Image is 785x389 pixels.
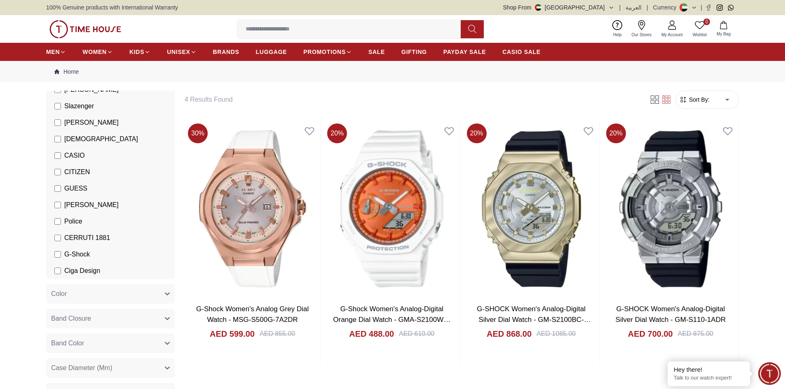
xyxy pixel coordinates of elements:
a: PROMOTIONS [303,44,352,59]
span: [DEMOGRAPHIC_DATA] [64,134,138,144]
a: G-Shock Women's Analog-Digital Orange Dial Watch - GMA-S2100WS-7ADR [333,305,451,334]
span: WOMEN [82,48,107,56]
input: CITIZEN [54,169,61,175]
span: My Account [658,32,686,38]
span: GUESS [64,184,87,193]
span: Color [51,289,67,299]
a: PAYDAY SALE [443,44,486,59]
a: Facebook [705,5,712,11]
a: WOMEN [82,44,113,59]
input: [PERSON_NAME] [54,202,61,208]
span: Case Diameter (Mm) [51,363,112,373]
input: [PERSON_NAME] [54,119,61,126]
a: UNISEX [167,44,196,59]
img: G-SHOCK Women's Analog-Digital Silver Dial Watch - GM-S2100BC-1ADR [464,120,599,297]
input: CASIO [54,152,61,159]
h4: AED 700.00 [628,328,673,340]
span: [PERSON_NAME] [64,200,119,210]
span: G-Shock [64,249,90,259]
span: CITIZEN [64,167,90,177]
h6: 4 Results Found [185,95,639,105]
span: Help [610,32,625,38]
span: 100% Genuine products with International Warranty [46,3,178,12]
a: G-SHOCK Women's Analog-Digital Silver Dial Watch - GM-S2100BC-1ADR [477,305,591,334]
h4: AED 488.00 [349,328,394,340]
span: MEN [46,48,60,56]
a: LUGGAGE [256,44,287,59]
span: PROMOTIONS [303,48,346,56]
button: Band Color [46,333,175,353]
span: SALE [368,48,385,56]
h4: AED 599.00 [210,328,255,340]
span: | [647,3,648,12]
img: G-Shock Women's Analog Grey Dial Watch - MSG-S500G-7A2DR [185,120,320,297]
span: Band Closure [51,314,91,324]
button: العربية [626,3,642,12]
span: Ciga Design [64,266,100,276]
button: My Bag [712,19,736,39]
span: 20 % [327,123,347,143]
span: KIDS [129,48,144,56]
img: G-SHOCK Women's Analog-Digital Silver Dial Watch - GM-S110-1ADR [603,120,738,297]
a: Help [608,19,627,40]
a: 0Wishlist [688,19,712,40]
img: G-Shock Women's Analog-Digital Orange Dial Watch - GMA-S2100WS-7ADR [324,120,459,297]
span: 0 [703,19,710,25]
a: CASIO SALE [502,44,541,59]
button: Sort By: [679,96,710,104]
button: Color [46,284,175,304]
span: Slazenger [64,101,94,111]
img: ... [49,20,121,38]
span: Wishlist [689,32,710,38]
input: GUESS [54,185,61,192]
div: AED 1085.00 [537,329,576,339]
a: Our Stores [627,19,656,40]
button: Shop From[GEOGRAPHIC_DATA] [503,3,614,12]
input: Slazenger [54,103,61,109]
div: Currency [653,3,680,12]
span: Our Stores [628,32,655,38]
span: Police [64,217,82,226]
span: LUGGAGE [256,48,287,56]
nav: Breadcrumb [46,61,739,82]
span: BRANDS [213,48,239,56]
span: CERRUTI 1881 [64,233,110,243]
p: Talk to our watch expert! [674,375,744,382]
span: My Bag [713,31,734,37]
span: UNISEX [167,48,190,56]
span: GIFTING [401,48,427,56]
button: Band Closure [46,309,175,328]
a: Instagram [717,5,723,11]
h4: AED 868.00 [487,328,532,340]
span: [PERSON_NAME] [64,118,119,128]
span: Sort By: [687,96,710,104]
div: AED 610.00 [399,329,434,339]
div: Hey there! [674,366,744,374]
img: United Arab Emirates [535,4,541,11]
input: CERRUTI 1881 [54,235,61,241]
input: Police [54,218,61,225]
a: Home [54,68,79,76]
a: G-Shock Women's Analog Grey Dial Watch - MSG-S500G-7A2DR [196,305,309,324]
a: BRANDS [213,44,239,59]
a: KIDS [129,44,150,59]
span: CASIO [64,151,85,161]
span: | [619,3,621,12]
span: Band Color [51,338,84,348]
a: MEN [46,44,66,59]
div: AED 875.00 [678,329,713,339]
span: 20 % [467,123,487,143]
a: GIFTING [401,44,427,59]
div: Chat Widget [758,362,781,385]
div: AED 855.00 [260,329,295,339]
input: [DEMOGRAPHIC_DATA] [54,136,61,142]
button: Case Diameter (Mm) [46,358,175,378]
span: | [701,3,702,12]
input: Ciga Design [54,268,61,274]
a: SALE [368,44,385,59]
span: 30 % [188,123,208,143]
